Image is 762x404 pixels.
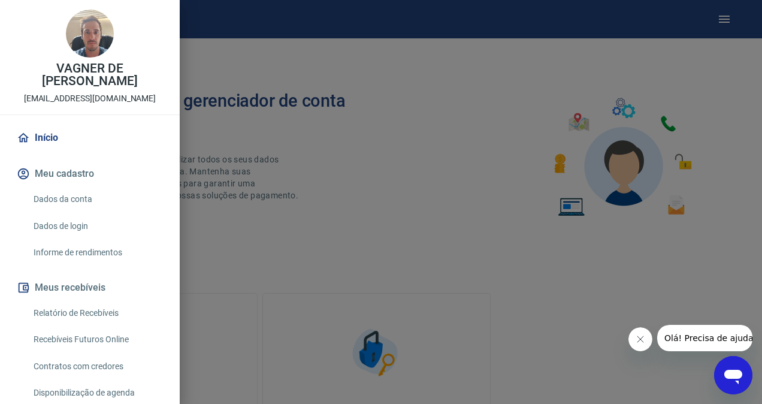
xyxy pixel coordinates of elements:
[29,187,165,212] a: Dados da conta
[24,92,156,105] p: [EMAIL_ADDRESS][DOMAIN_NAME]
[29,327,165,352] a: Recebíveis Futuros Online
[14,125,165,151] a: Início
[14,161,165,187] button: Meu cadastro
[10,62,170,88] p: VAGNER DE [PERSON_NAME]
[66,10,114,58] img: d7db2a02-bc72-4c40-9ec9-a25e952a6912.jpeg
[29,240,165,265] a: Informe de rendimentos
[14,275,165,301] button: Meus recebíveis
[29,214,165,239] a: Dados de login
[657,325,752,351] iframe: Mensagem da empresa
[714,356,752,394] iframe: Botão para abrir a janela de mensagens
[29,301,165,325] a: Relatório de Recebíveis
[7,8,101,18] span: Olá! Precisa de ajuda?
[29,354,165,379] a: Contratos com credores
[628,327,652,351] iframe: Fechar mensagem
